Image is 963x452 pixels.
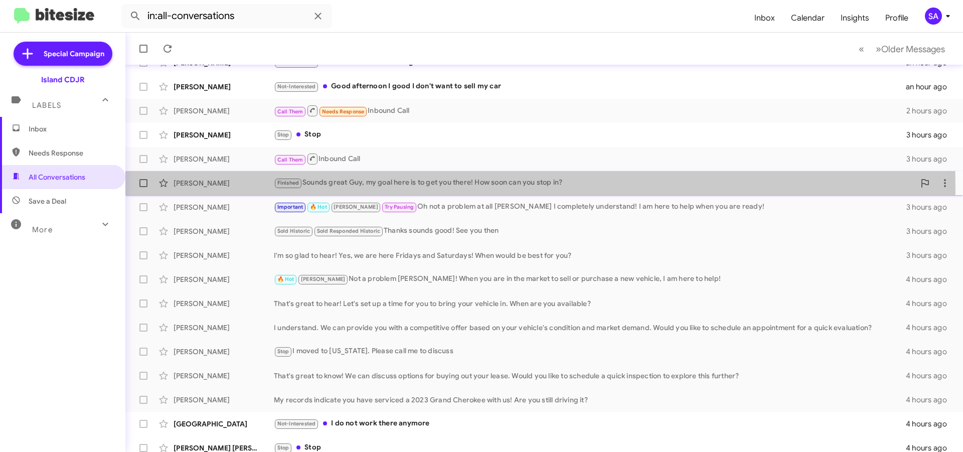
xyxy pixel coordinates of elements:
span: More [32,225,53,234]
span: 🔥 Hot [310,204,327,210]
div: I'm so glad to hear! Yes, we are here Fridays and Saturdays! When would be best for you? [274,250,906,260]
div: That's great to know! We can discuss options for buying out your lease. Would you like to schedul... [274,371,906,381]
button: Previous [853,39,870,59]
div: 4 hours ago [906,298,955,309]
div: 4 hours ago [906,395,955,405]
span: Not-Interested [277,83,316,90]
button: Next [870,39,951,59]
span: [PERSON_NAME] [301,276,346,282]
div: Oh not a problem at all [PERSON_NAME] I completely understand! I am here to help when you are ready! [274,201,906,213]
div: 4 hours ago [906,323,955,333]
span: Special Campaign [44,49,104,59]
span: Sold Responded Historic [317,228,381,234]
span: Not-Interested [277,420,316,427]
div: 3 hours ago [906,130,955,140]
div: 2 hours ago [906,106,955,116]
span: Try Pausing [385,204,414,210]
div: 3 hours ago [906,154,955,164]
span: Finished [277,180,299,186]
nav: Page navigation example [853,39,951,59]
a: Inbox [746,4,783,33]
div: I do not work there anymore [274,418,906,429]
span: Save a Deal [29,196,66,206]
div: [PERSON_NAME] [174,323,274,333]
div: [PERSON_NAME] [174,106,274,116]
div: I moved to [US_STATE]. Please call me to discuss [274,346,906,357]
div: Not a problem [PERSON_NAME]! When you are in the market to sell or purchase a new vehicle, I am h... [274,273,906,285]
div: Stop [274,129,906,140]
span: Important [277,204,303,210]
span: « [859,43,864,55]
div: [PERSON_NAME] [174,347,274,357]
div: [PERSON_NAME] [174,395,274,405]
span: Stop [277,131,289,138]
span: Stop [277,348,289,355]
div: [PERSON_NAME] [174,371,274,381]
div: [PERSON_NAME] [174,154,274,164]
div: 4 hours ago [906,347,955,357]
span: Call Them [277,108,303,115]
span: [PERSON_NAME] [334,204,378,210]
div: Island CDJR [41,75,85,85]
span: Older Messages [881,44,945,55]
div: [PERSON_NAME] [174,226,274,236]
div: [PERSON_NAME] [174,82,274,92]
a: Profile [877,4,916,33]
div: [PERSON_NAME] [174,298,274,309]
span: All Conversations [29,172,85,182]
div: Thanks sounds good! See you then [274,225,906,237]
span: Stop [277,444,289,451]
span: Labels [32,101,61,110]
div: SA [925,8,942,25]
div: 4 hours ago [906,274,955,284]
div: Good afternoon I good I don't want to sell my car [274,81,906,92]
button: SA [916,8,952,25]
span: Call Them [277,157,303,163]
div: [PERSON_NAME] [174,202,274,212]
span: Needs Response [29,148,114,158]
a: Insights [833,4,877,33]
div: [PERSON_NAME] [174,250,274,260]
span: Inbox [29,124,114,134]
div: I understand. We can provide you with a competitive offer based on your vehicle's condition and m... [274,323,906,333]
div: 3 hours ago [906,226,955,236]
div: 4 hours ago [906,371,955,381]
div: 4 hours ago [906,419,955,429]
div: That's great to hear! Let's set up a time for you to bring your vehicle in. When are you available? [274,298,906,309]
span: Needs Response [322,108,365,115]
div: [PERSON_NAME] [174,130,274,140]
span: Sold Historic [277,228,310,234]
a: Calendar [783,4,833,33]
span: 🔥 Hot [277,276,294,282]
div: an hour ago [906,82,955,92]
input: Search [121,4,332,28]
span: » [876,43,881,55]
div: 3 hours ago [906,250,955,260]
a: Special Campaign [14,42,112,66]
div: [PERSON_NAME] [174,274,274,284]
div: [PERSON_NAME] [174,178,274,188]
div: Inbound Call [274,153,906,165]
div: 3 hours ago [906,202,955,212]
div: [GEOGRAPHIC_DATA] [174,419,274,429]
div: Inbound Call [274,104,906,117]
div: My records indicate you have serviced a 2023 Grand Cherokee with us! Are you still driving it? [274,395,906,405]
div: Sounds great Guy, my goal here is to get you there! How soon can you stop in? [274,177,915,189]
